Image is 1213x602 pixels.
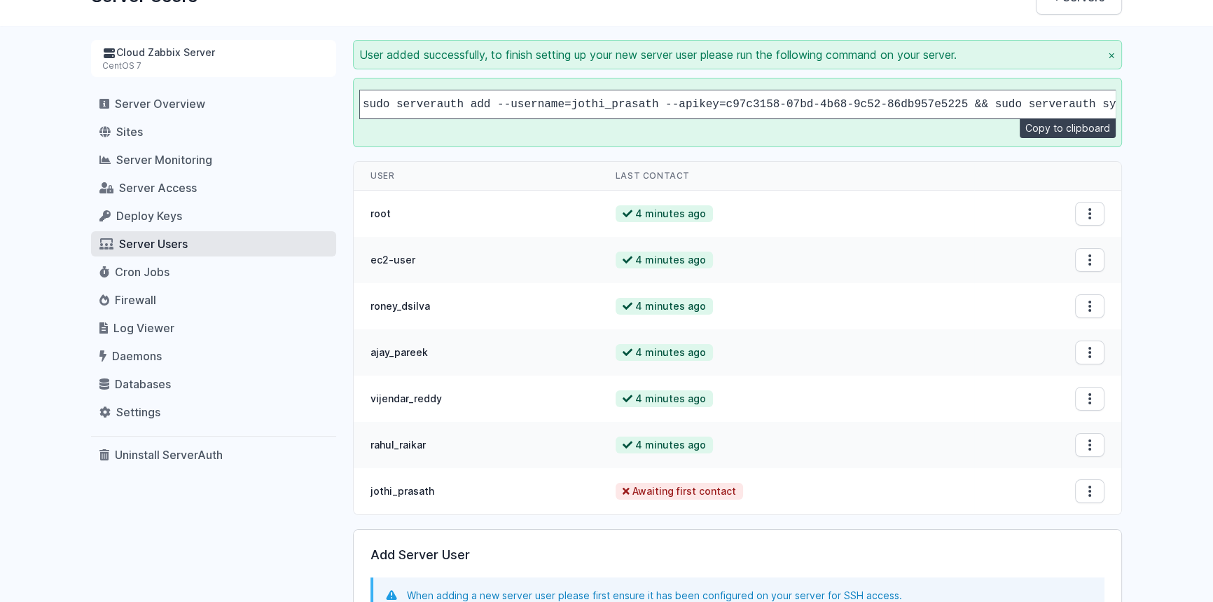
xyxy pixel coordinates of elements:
[119,237,188,251] span: Server Users
[363,98,1130,111] code: sudo serverauth add --username=jothi_prasath --apikey=c97c3158-07bd-4b68-9c52-86db957e5225 && sud...
[115,293,156,307] span: Firewall
[91,399,336,425] a: Settings
[91,231,336,256] a: Server Users
[91,442,336,467] a: Uninstall ServerAuth
[115,265,169,279] span: Cron Jobs
[616,298,713,315] span: 4 minutes ago
[353,40,1122,69] div: User added successfully, to finish setting up your new server user please run the following comma...
[1020,118,1116,138] button: Copy to clipboard
[616,390,713,407] span: 4 minutes ago
[91,371,336,397] a: Databases
[91,147,336,172] a: Server Monitoring
[115,97,205,111] span: Server Overview
[112,349,162,363] span: Daemons
[116,405,160,419] span: Settings
[354,191,599,238] td: root
[91,91,336,116] a: Server Overview
[1108,46,1116,63] button: ×
[115,377,171,391] span: Databases
[113,321,174,335] span: Log Viewer
[115,448,223,462] span: Uninstall ServerAuth
[616,483,743,500] span: Awaiting first contact
[616,205,713,222] span: 4 minutes ago
[354,468,599,514] td: jothi_prasath
[119,181,197,195] span: Server Access
[354,237,599,283] td: ec2-user
[91,343,336,369] a: Daemons
[616,344,713,361] span: 4 minutes ago
[599,162,974,191] th: Last Contact
[91,119,336,144] a: Sites
[102,60,325,71] div: CentOS 7
[102,46,325,60] div: Cloud Zabbix Server
[354,162,599,191] th: User
[370,547,1104,563] h3: Add Server User
[354,376,599,422] td: vijendar_reddy
[354,422,599,468] td: rahul_raikar
[616,252,713,268] span: 4 minutes ago
[91,287,336,313] a: Firewall
[91,315,336,341] a: Log Viewer
[116,209,182,223] span: Deploy Keys
[354,329,599,376] td: ajay_pareek
[116,125,143,139] span: Sites
[354,283,599,329] td: roney_dsilva
[116,153,212,167] span: Server Monitoring
[616,437,713,453] span: 4 minutes ago
[91,259,336,285] a: Cron Jobs
[91,175,336,200] a: Server Access
[91,203,336,228] a: Deploy Keys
